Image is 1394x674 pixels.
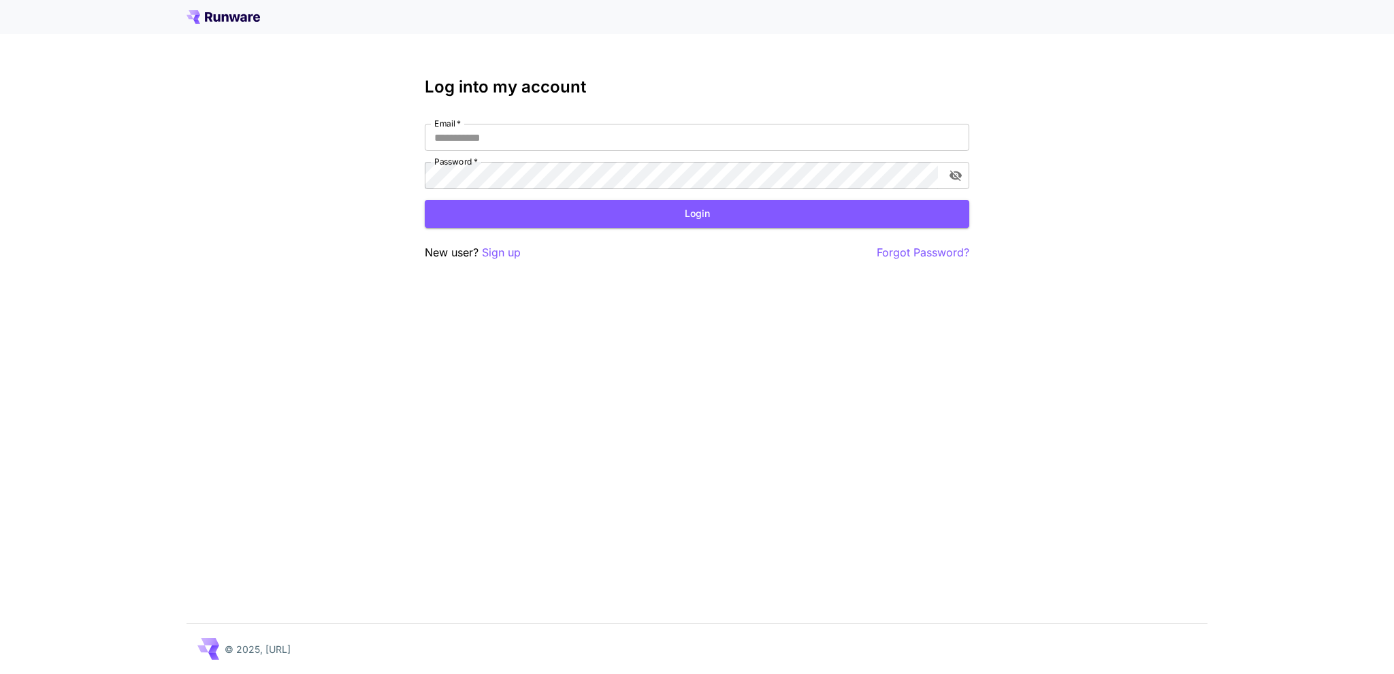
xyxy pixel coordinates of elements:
label: Email [434,118,461,129]
label: Password [434,156,478,167]
h3: Log into my account [425,78,969,97]
button: Sign up [482,244,521,261]
button: Login [425,200,969,228]
p: New user? [425,244,521,261]
button: Forgot Password? [877,244,969,261]
button: toggle password visibility [943,163,968,188]
p: © 2025, [URL] [225,642,291,656]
